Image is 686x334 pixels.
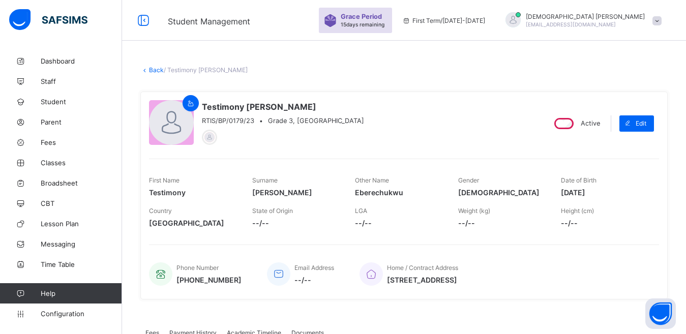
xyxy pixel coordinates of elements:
span: Broadsheet [41,179,122,187]
span: --/-- [561,219,649,227]
span: Student Management [168,16,250,26]
span: Help [41,289,122,297]
span: --/-- [458,219,546,227]
span: Home / Contract Address [387,264,458,271]
span: Staff [41,77,122,85]
a: Back [149,66,164,74]
span: 15 days remaining [341,21,384,27]
span: Messaging [41,240,122,248]
span: Surname [252,176,278,184]
span: [PERSON_NAME] [252,188,340,197]
span: Active [581,119,600,127]
span: First Name [149,176,180,184]
span: --/-- [294,276,334,284]
span: / Testimony [PERSON_NAME] [164,66,248,74]
span: CBT [41,199,122,207]
img: safsims [9,9,87,31]
button: Open asap [645,298,676,329]
span: Date of Birth [561,176,596,184]
span: --/-- [252,219,340,227]
span: Grade 3, [GEOGRAPHIC_DATA] [268,117,364,125]
span: --/-- [355,219,443,227]
span: State of Origin [252,207,293,215]
img: sticker-purple.71386a28dfed39d6af7621340158ba97.svg [324,14,337,27]
span: Gender [458,176,479,184]
span: session/term information [402,17,485,24]
span: Other Name [355,176,389,184]
span: Testimony [PERSON_NAME] [202,102,364,112]
span: Email Address [294,264,334,271]
span: LGA [355,207,367,215]
span: Dashboard [41,57,122,65]
span: [DEMOGRAPHIC_DATA] [458,188,546,197]
span: [PHONE_NUMBER] [176,276,242,284]
span: Fees [41,138,122,146]
span: Classes [41,159,122,167]
span: [STREET_ADDRESS] [387,276,458,284]
span: Eberechukwu [355,188,443,197]
div: • [202,117,364,125]
span: Configuration [41,310,122,318]
span: Time Table [41,260,122,268]
span: RTIS/BP/0179/23 [202,117,254,125]
span: Weight (kg) [458,207,490,215]
span: [GEOGRAPHIC_DATA] [149,219,237,227]
span: Testimony [149,188,237,197]
span: Country [149,207,172,215]
span: Lesson Plan [41,220,122,228]
span: [DATE] [561,188,649,197]
span: Student [41,98,122,106]
span: Edit [636,119,646,127]
span: Parent [41,118,122,126]
span: [DEMOGRAPHIC_DATA] [PERSON_NAME] [526,13,645,20]
span: [EMAIL_ADDRESS][DOMAIN_NAME] [526,21,616,27]
span: Phone Number [176,264,219,271]
span: Height (cm) [561,207,594,215]
span: Grace Period [341,13,382,20]
div: IsaiahPaul [495,12,667,29]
